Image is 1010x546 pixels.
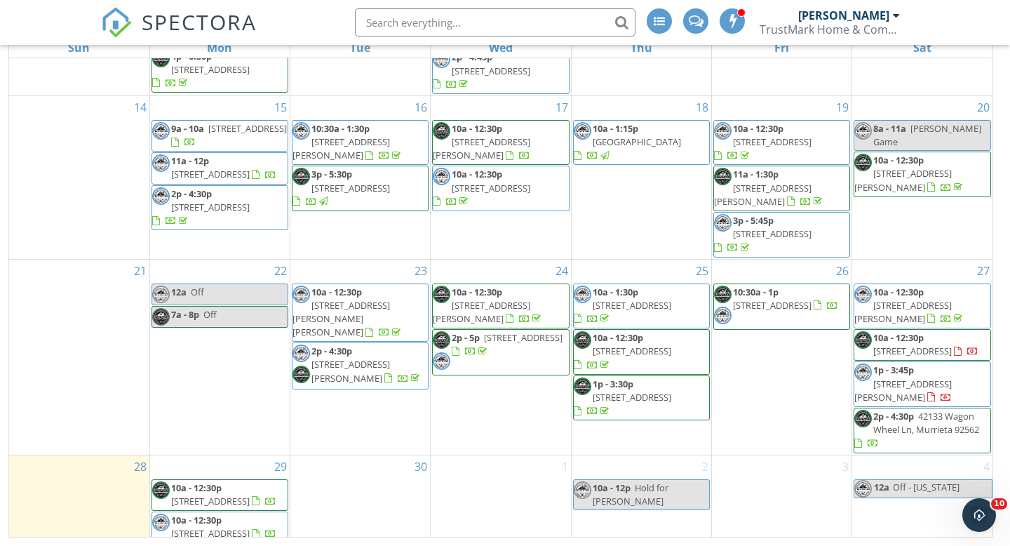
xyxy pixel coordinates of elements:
a: 10a - 12:30p [STREET_ADDRESS] [873,331,978,357]
img: prnt_rs_file_02.jpeg [152,122,170,140]
a: Go to September 30, 2025 [412,455,430,478]
span: [PERSON_NAME] Game [873,122,981,148]
a: Friday [772,38,792,58]
a: 10a - 12:30p [STREET_ADDRESS] [151,479,288,511]
a: Go to October 1, 2025 [559,455,571,478]
a: 2p - 4:30p 42133 Wagon Wheel Ln, Murrieta 92562 [854,408,991,453]
img: profile_picture_02ii_copy.jpg [854,331,872,349]
a: 10a - 1:30p [STREET_ADDRESS] [574,286,671,325]
td: Go to September 16, 2025 [290,95,431,259]
a: 10a - 12:30p [STREET_ADDRESS] [714,122,812,161]
span: 10:30a - 1p [733,286,779,298]
span: 10a - 12:30p [873,331,924,344]
a: Go to September 24, 2025 [553,260,571,282]
a: 2p - 4:45p [STREET_ADDRESS] [433,51,530,90]
span: [STREET_ADDRESS] [171,168,250,180]
span: 2p - 4:30p [171,187,212,200]
a: 10a - 12:30p [STREET_ADDRESS] [573,329,710,375]
a: Wednesday [486,38,516,58]
a: 10a - 12:30p [STREET_ADDRESS] [432,166,569,211]
img: prnt_rs_file_02.jpeg [433,352,450,370]
span: [STREET_ADDRESS][PERSON_NAME] [714,182,812,208]
a: Go to September 17, 2025 [553,96,571,119]
a: Go to September 15, 2025 [271,96,290,119]
a: SPECTORA [101,19,257,48]
span: 10a - 1:15p [593,122,638,135]
a: 11a - 12p [STREET_ADDRESS] [151,152,288,184]
span: 10a - 12:30p [593,331,643,344]
a: 1p - 3:45p [STREET_ADDRESS][PERSON_NAME] [854,364,952,403]
a: 10a - 1:15p [GEOGRAPHIC_DATA] [574,122,681,161]
a: Go to September 18, 2025 [693,96,711,119]
img: prnt_rs_file_02.jpeg [574,481,591,499]
span: [STREET_ADDRESS] [873,345,952,357]
span: 10a - 12:30p [873,154,924,166]
span: 3p - 5:45p [733,214,774,227]
a: Thursday [628,38,655,58]
span: 10a - 12:30p [311,286,362,298]
a: Go to September 27, 2025 [974,260,992,282]
img: prnt_rs_file_02.jpeg [854,286,872,303]
a: 10a - 12:30p [STREET_ADDRESS][PERSON_NAME] [854,286,965,325]
a: Go to September 19, 2025 [833,96,851,119]
span: [STREET_ADDRESS] [733,227,812,240]
a: Go to September 16, 2025 [412,96,430,119]
a: 10a - 12:30p [STREET_ADDRESS][PERSON_NAME][PERSON_NAME] [292,286,403,339]
span: [STREET_ADDRESS] [171,495,250,507]
a: 10a - 12:30p [STREET_ADDRESS] [171,481,276,507]
td: Go to September 27, 2025 [852,259,992,455]
img: prnt_rs_file_02.jpeg [433,168,450,185]
a: 10:30a - 1p [STREET_ADDRESS] [713,284,850,330]
span: 10a - 12:30p [452,168,502,180]
a: 10a - 12:30p [STREET_ADDRESS][PERSON_NAME] [433,122,530,161]
a: 2p - 4:45p [STREET_ADDRESS] [432,48,569,94]
a: 10a - 12:30p [STREET_ADDRESS] [854,329,991,361]
a: 2p - 4:30p [STREET_ADDRESS][PERSON_NAME] [311,345,422,384]
span: 1p - 3:45p [873,364,914,376]
span: [STREET_ADDRESS][PERSON_NAME][PERSON_NAME] [292,299,390,338]
a: 10a - 12:30p [STREET_ADDRESS] [433,168,530,207]
a: 4p - 6:30p [STREET_ADDRESS] [152,50,250,89]
td: Go to September 24, 2025 [431,259,571,455]
img: prnt_rs_file_02.jpeg [152,187,170,205]
td: Go to September 19, 2025 [711,95,851,259]
a: 1p - 3:30p [STREET_ADDRESS] [573,375,710,421]
span: [STREET_ADDRESS] [593,391,671,404]
a: 2p - 4:30p [STREET_ADDRESS] [151,185,288,231]
span: [GEOGRAPHIC_DATA] [593,135,681,148]
a: 9a - 10a [STREET_ADDRESS] [151,120,288,152]
span: [STREET_ADDRESS] [733,299,812,312]
span: 11a - 12p [171,154,209,167]
a: 10a - 12:30p [STREET_ADDRESS][PERSON_NAME] [433,286,544,325]
span: [STREET_ADDRESS] [208,122,287,135]
img: profile_picture_02ii_copy.jpg [714,286,732,303]
span: 3p - 5:30p [311,168,352,180]
span: Off [203,308,217,321]
span: 10a - 12:30p [452,122,502,135]
a: Go to September 14, 2025 [131,96,149,119]
span: [STREET_ADDRESS][PERSON_NAME] [854,167,952,193]
a: 1p - 3:30p [STREET_ADDRESS] [574,378,671,417]
span: 1p - 3:30p [593,378,633,390]
td: Go to September 18, 2025 [571,95,711,259]
a: Go to September 28, 2025 [131,455,149,478]
td: Go to September 21, 2025 [9,259,149,455]
td: Go to September 20, 2025 [852,95,992,259]
div: TrustMark Home & Commercial Inspectors [760,22,900,36]
a: 10a - 1:15p [GEOGRAPHIC_DATA] [573,120,710,166]
a: 10a - 12:30p [STREET_ADDRESS][PERSON_NAME] [854,154,965,193]
span: 10 [991,498,1007,510]
a: 2p - 5p [STREET_ADDRESS] [432,329,569,375]
span: [STREET_ADDRESS] [171,63,250,76]
input: Search everything... [355,8,635,36]
img: prnt_rs_file_02.jpeg [433,51,450,68]
img: profile_picture_02ii_copy.jpg [574,378,591,395]
a: 4p - 6:30p [STREET_ADDRESS] [151,48,288,93]
span: 4p - 6:30p [171,50,212,62]
img: profile_picture_02ii_copy.jpg [152,481,170,499]
img: profile_picture_02ii_copy.jpg [433,122,450,140]
span: [STREET_ADDRESS] [484,331,563,344]
a: Saturday [910,38,934,58]
a: 11a - 1:30p [STREET_ADDRESS][PERSON_NAME] [714,168,825,207]
span: 10a - 12p [593,481,631,494]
